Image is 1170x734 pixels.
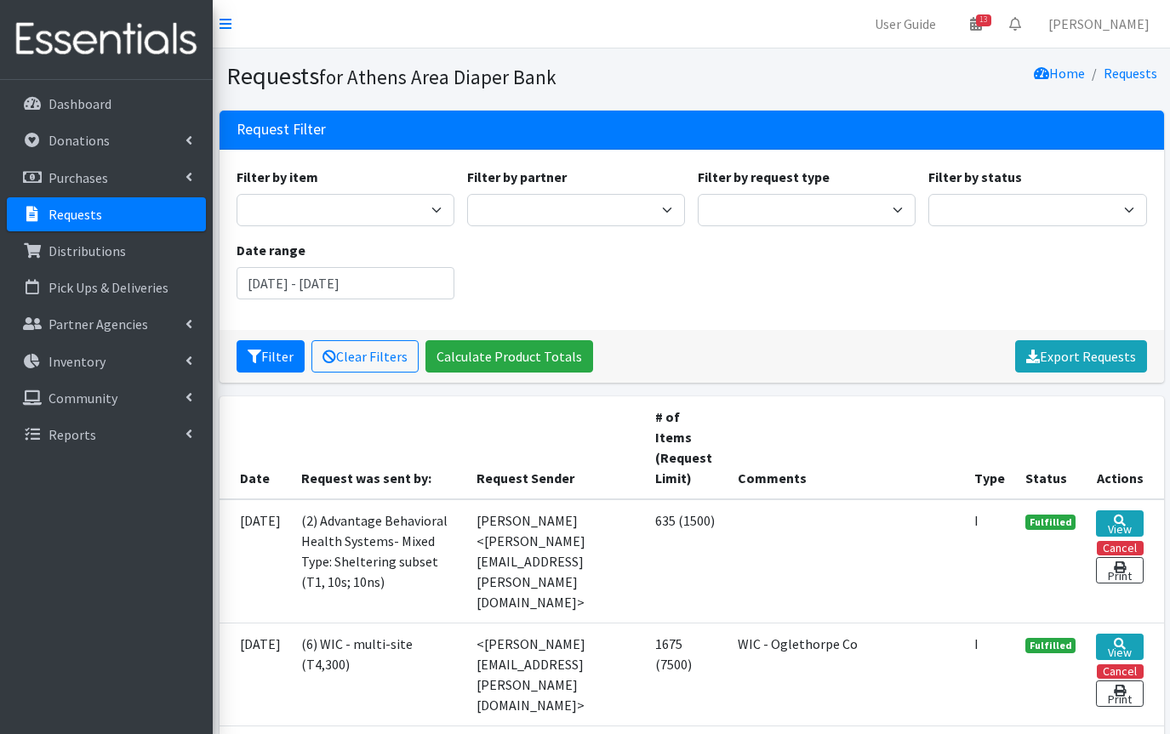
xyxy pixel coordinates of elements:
p: Reports [49,426,96,443]
a: Clear Filters [311,340,419,373]
img: HumanEssentials [7,11,206,68]
a: Requests [1104,65,1157,82]
a: Community [7,381,206,415]
td: [DATE] [220,623,291,725]
p: Distributions [49,242,126,259]
p: Donations [49,132,110,149]
td: [PERSON_NAME] <[PERSON_NAME][EMAIL_ADDRESS][PERSON_NAME][DOMAIN_NAME]> [466,499,645,623]
th: Status [1015,396,1087,499]
td: <[PERSON_NAME][EMAIL_ADDRESS][PERSON_NAME][DOMAIN_NAME]> [466,623,645,725]
td: 635 (1500) [645,499,728,623]
td: WIC - Oglethorpe Co [728,623,964,725]
button: Cancel [1097,664,1144,679]
td: (6) WIC - multi-site (T4,300) [291,623,466,725]
p: Dashboard [49,95,111,112]
a: Print [1096,557,1143,583]
a: Inventory [7,344,206,378]
th: Request was sent by: [291,396,466,499]
a: Purchases [7,161,206,195]
p: Inventory [49,353,106,370]
p: Partner Agencies [49,316,148,333]
p: Pick Ups & Deliveries [49,279,168,296]
span: 13 [976,14,991,26]
td: 1675 (7500) [645,623,728,725]
p: Community [49,390,117,407]
button: Filter [237,340,305,373]
a: Calculate Product Totals [425,340,593,373]
th: # of Items (Request Limit) [645,396,728,499]
label: Filter by partner [467,167,567,187]
span: Fulfilled [1025,638,1076,653]
a: Dashboard [7,87,206,121]
label: Filter by item [237,167,318,187]
a: Export Requests [1015,340,1147,373]
a: Requests [7,197,206,231]
h1: Requests [226,61,686,91]
a: Distributions [7,234,206,268]
th: Request Sender [466,396,645,499]
abbr: Individual [974,512,979,529]
small: for Athens Area Diaper Bank [319,65,556,89]
a: User Guide [861,7,950,41]
a: View [1096,510,1143,537]
a: Reports [7,418,206,452]
a: Donations [7,123,206,157]
span: Fulfilled [1025,515,1076,530]
a: 13 [956,7,996,41]
input: January 1, 2011 - December 31, 2011 [237,267,454,299]
abbr: Individual [974,635,979,652]
label: Filter by request type [698,167,830,187]
a: Print [1096,680,1143,707]
button: Cancel [1097,541,1144,555]
th: Date [220,396,291,499]
th: Type [964,396,1015,499]
label: Filter by status [928,167,1022,187]
a: Pick Ups & Deliveries [7,270,206,304]
a: Partner Agencies [7,307,206,341]
a: Home [1034,65,1085,82]
p: Purchases [49,169,108,186]
td: [DATE] [220,499,291,623]
a: [PERSON_NAME] [1035,7,1163,41]
a: View [1096,634,1143,660]
th: Comments [728,396,964,499]
td: (2) Advantage Behavioral Health Systems- Mixed Type: Sheltering subset (T1, 10s; 10ns) [291,499,466,623]
label: Date range [237,240,305,260]
h3: Request Filter [237,121,326,139]
th: Actions [1086,396,1163,499]
p: Requests [49,206,102,223]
